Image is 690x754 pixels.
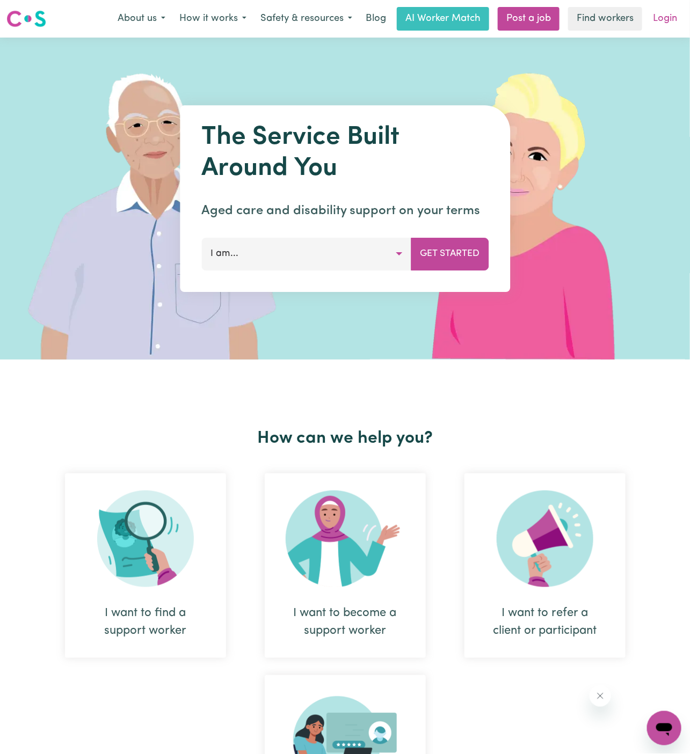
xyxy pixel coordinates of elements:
a: Careseekers logo [6,6,46,31]
div: I want to refer a client or participant [464,473,626,658]
div: I want to become a support worker [265,473,426,658]
img: Careseekers logo [6,9,46,28]
div: I want to find a support worker [91,604,200,640]
div: I want to find a support worker [65,473,226,658]
button: How it works [172,8,253,30]
iframe: Button to launch messaging window [647,711,681,745]
a: Find workers [568,7,642,31]
button: I am... [201,238,411,270]
a: Blog [359,7,393,31]
button: Safety & resources [253,8,359,30]
h1: The Service Built Around You [201,122,489,184]
img: Refer [497,491,593,587]
div: I want to refer a client or participant [490,604,600,640]
a: Login [647,7,684,31]
a: Post a job [498,7,560,31]
img: Search [97,491,194,587]
div: I want to become a support worker [290,604,400,640]
p: Aged care and disability support on your terms [201,201,489,221]
a: AI Worker Match [397,7,489,31]
span: Need any help? [6,8,65,16]
button: About us [111,8,172,30]
button: Get Started [411,238,489,270]
h2: How can we help you? [46,428,645,449]
iframe: Close message [590,685,611,707]
img: Become Worker [286,491,405,587]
